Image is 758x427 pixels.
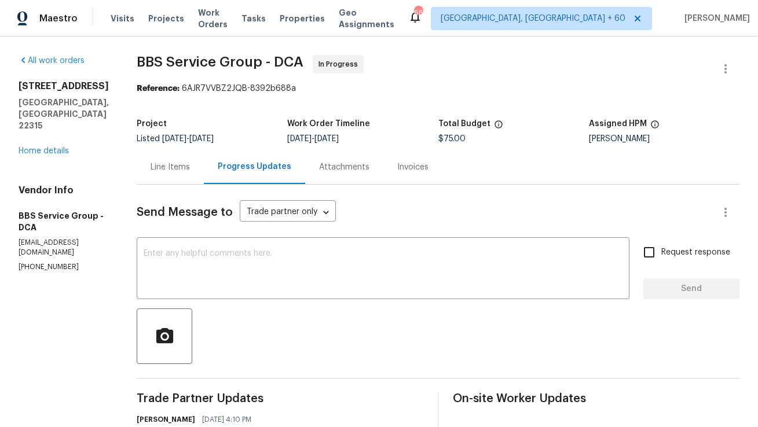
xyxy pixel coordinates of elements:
[397,161,429,173] div: Invoices
[240,203,336,222] div: Trade partner only
[137,135,214,143] span: Listed
[137,393,424,404] span: Trade Partner Updates
[19,80,109,92] h2: [STREET_ADDRESS]
[39,13,78,24] span: Maestro
[441,13,625,24] span: [GEOGRAPHIC_DATA], [GEOGRAPHIC_DATA] + 60
[202,414,251,425] span: [DATE] 4:10 PM
[151,161,190,173] div: Line Items
[218,161,291,172] div: Progress Updates
[137,55,303,69] span: BBS Service Group - DCA
[19,97,109,131] h5: [GEOGRAPHIC_DATA], [GEOGRAPHIC_DATA] 22315
[414,7,422,19] div: 660
[162,135,186,143] span: [DATE]
[137,84,180,93] b: Reference:
[453,393,740,404] span: On-site Worker Updates
[111,13,134,24] span: Visits
[137,207,233,218] span: Send Message to
[287,135,312,143] span: [DATE]
[339,7,394,30] span: Geo Assignments
[589,135,739,143] div: [PERSON_NAME]
[19,238,109,257] p: [EMAIL_ADDRESS][DOMAIN_NAME]
[438,120,490,128] h5: Total Budget
[19,262,109,272] p: [PHONE_NUMBER]
[589,120,647,128] h5: Assigned HPM
[19,147,69,155] a: Home details
[280,13,325,24] span: Properties
[314,135,339,143] span: [DATE]
[319,161,369,173] div: Attachments
[287,135,339,143] span: -
[137,83,739,94] div: 6AJR7VVBZ2JQB-8392b688a
[162,135,214,143] span: -
[137,414,195,425] h6: [PERSON_NAME]
[148,13,184,24] span: Projects
[19,185,109,196] h4: Vendor Info
[189,135,214,143] span: [DATE]
[650,120,660,135] span: The hpm assigned to this work order.
[137,120,167,128] h5: Project
[438,135,466,143] span: $75.00
[661,246,730,259] span: Request response
[494,120,503,135] span: The total cost of line items that have been proposed by Opendoor. This sum includes line items th...
[287,120,370,128] h5: Work Order Timeline
[318,58,362,70] span: In Progress
[241,14,266,23] span: Tasks
[680,13,750,24] span: [PERSON_NAME]
[19,57,85,65] a: All work orders
[19,210,109,233] h5: BBS Service Group - DCA
[198,7,228,30] span: Work Orders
